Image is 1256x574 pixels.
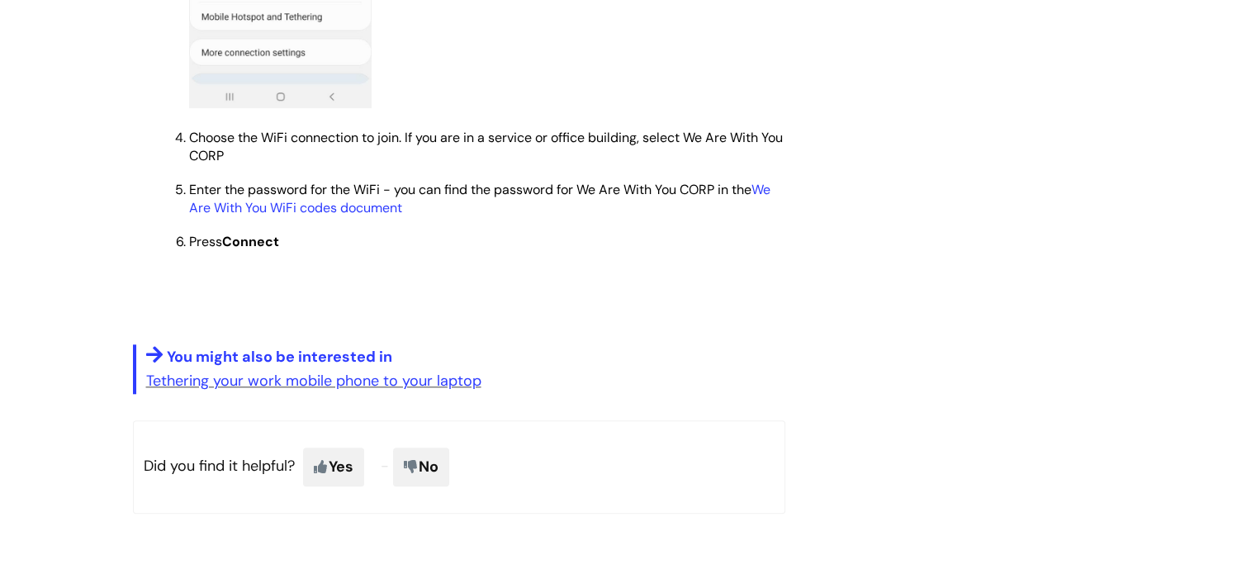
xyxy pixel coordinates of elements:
[167,347,392,367] span: You might also be interested in
[133,420,785,513] p: Did you find it helpful?
[189,181,770,216] a: We Are With You WiFi codes document
[189,233,279,250] span: Press
[189,129,783,164] span: Choose the WiFi connection to join. If you are in a service or office building, select We Are Wit...
[303,448,364,486] span: Yes
[393,448,449,486] span: No
[222,233,279,250] strong: Connect
[146,371,481,391] a: Tethering your work mobile phone to your laptop
[189,181,770,216] span: Enter the password for the WiFi - you can find the password for We Are With You CORP in the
